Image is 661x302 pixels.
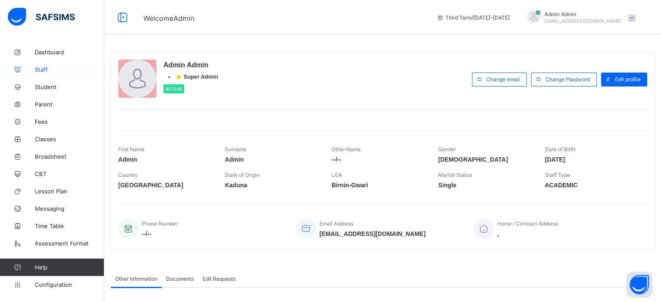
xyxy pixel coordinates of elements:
[35,136,104,143] span: Classes
[545,146,575,153] span: Date of Birth
[438,156,531,163] span: [DEMOGRAPHIC_DATA]
[438,172,472,178] span: Marital Status
[175,73,218,80] span: ⭐ Super Admin
[225,182,318,189] span: Kaduna
[142,230,178,237] span: --/--
[163,61,218,69] span: Admin Admin
[143,14,194,23] span: Welcome Admin
[35,264,104,271] span: Help
[35,222,104,229] span: Time Table
[518,10,640,25] div: AdminAdmin
[319,220,353,227] span: Email Address
[626,272,652,298] button: Open asap
[35,188,104,195] span: Lesson Plan
[437,14,510,21] span: session/term information
[163,73,218,80] div: •
[118,172,138,178] span: Country
[142,220,178,227] span: Phone Number
[35,118,104,125] span: Fees
[225,156,318,163] span: Admin
[118,156,212,163] span: Admin
[319,230,425,237] span: [EMAIL_ADDRESS][DOMAIN_NAME]
[166,86,182,92] span: Active
[115,275,157,282] span: Other Information
[35,66,104,73] span: Staff
[545,172,570,178] span: Staff Type
[35,49,104,56] span: Dashboard
[35,83,104,90] span: Student
[166,275,194,282] span: Documents
[35,153,104,160] span: Broadsheet
[118,146,144,153] span: First Name
[615,76,641,83] span: Edit profile
[332,172,342,178] span: LGA
[332,182,425,189] span: Birnin-Gwari
[545,156,638,163] span: [DATE]
[545,18,621,23] span: [EMAIL_ADDRESS][DOMAIN_NAME]
[486,76,520,83] span: Change email
[497,230,558,237] span: ,
[35,205,104,212] span: Messaging
[545,11,621,17] span: Admin Admin
[225,146,246,153] span: Surname
[497,220,558,227] span: Home / Contract Address
[203,275,236,282] span: Edit Requests
[332,146,361,153] span: Other Name
[438,146,456,153] span: Gender
[118,182,212,189] span: [GEOGRAPHIC_DATA]
[35,101,104,108] span: Parent
[332,156,425,163] span: --/--
[35,240,104,247] span: Assessment Format
[8,8,75,26] img: safsims
[225,172,259,178] span: State of Origin
[35,170,104,177] span: CBT
[545,182,638,189] span: ACADEMIC
[545,76,590,83] span: Change Password
[35,281,104,288] span: Configuration
[438,182,531,189] span: Single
